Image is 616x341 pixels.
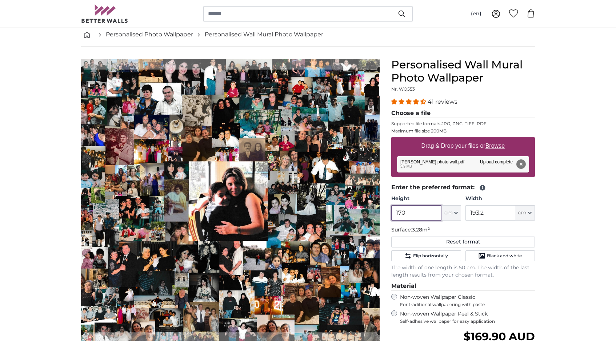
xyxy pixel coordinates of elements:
[391,183,535,192] legend: Enter the preferred format:
[518,209,527,217] span: cm
[515,205,535,221] button: cm
[391,109,535,118] legend: Choose a file
[444,209,453,217] span: cm
[465,250,535,261] button: Black and white
[391,250,461,261] button: Flip horizontally
[391,264,535,279] p: The width of one length is 50 cm. The width of the last length results from your chosen format.
[400,302,535,308] span: For traditional wallpapering with paste
[391,237,535,247] button: Reset format
[419,139,508,153] label: Drag & Drop your files or
[81,23,535,47] nav: breadcrumbs
[412,226,430,233] span: 3.28m²
[205,30,323,39] a: Personalised Wall Mural Photo Wallpaper
[391,195,461,202] label: Height
[400,310,535,324] label: Non-woven Wallpaper Peel & Stick
[465,7,487,20] button: (en)
[106,30,193,39] a: Personalised Photo Wallpaper
[413,253,448,259] span: Flip horizontally
[391,121,535,127] p: Supported file formats JPG, PNG, TIFF, PDF
[391,98,428,105] span: 4.39 stars
[441,205,461,221] button: cm
[81,4,128,23] img: Betterwalls
[428,98,457,105] span: 41 reviews
[485,143,505,149] u: Browse
[400,294,535,308] label: Non-woven Wallpaper Classic
[400,318,535,324] span: Self-adhesive wallpaper for easy application
[487,253,522,259] span: Black and white
[391,58,535,84] h1: Personalised Wall Mural Photo Wallpaper
[391,226,535,234] p: Surface:
[391,282,535,291] legend: Material
[391,128,535,134] p: Maximum file size 200MB.
[465,195,535,202] label: Width
[391,86,415,92] span: Nr. WQ553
